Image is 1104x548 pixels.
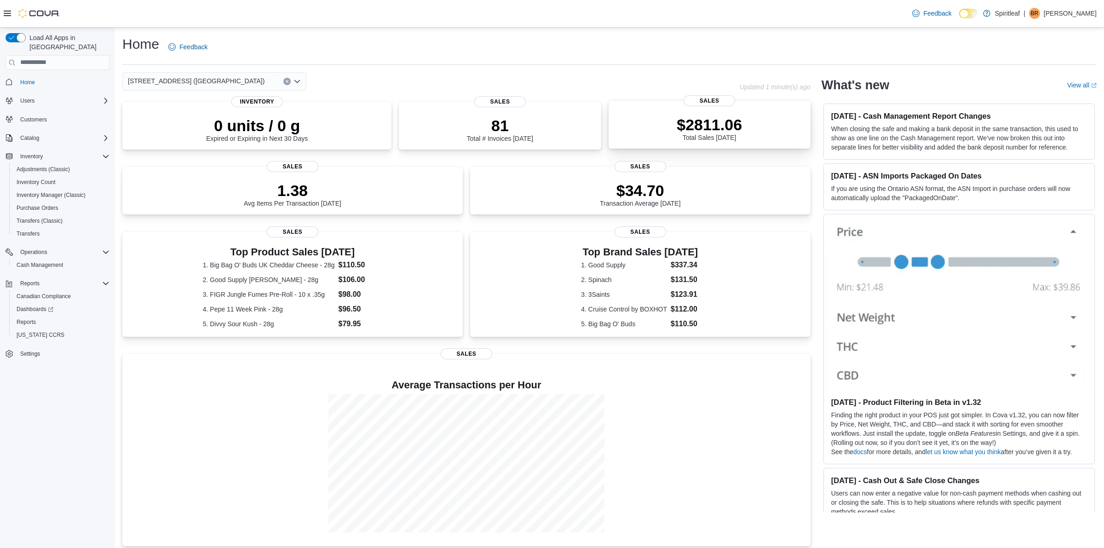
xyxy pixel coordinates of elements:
span: Reports [17,318,36,326]
span: Load All Apps in [GEOGRAPHIC_DATA] [26,33,109,52]
span: Home [20,79,35,86]
dt: 2. Spinach [581,275,667,284]
span: Sales [267,161,318,172]
a: Inventory Manager (Classic) [13,190,89,201]
p: See the for more details, and after you’ve given it a try. [831,447,1087,456]
span: Settings [17,348,109,359]
dd: $96.50 [339,304,383,315]
span: Settings [20,350,40,358]
dt: 4. Cruise Control by BOXHOT [581,305,667,314]
div: Transaction Average [DATE] [600,181,681,207]
img: Cova [18,9,60,18]
dt: 3. 3Saints [581,290,667,299]
p: Finding the right product in your POS just got simpler. In Cova v1.32, you can now filter by Pric... [831,410,1087,447]
p: $2811.06 [677,115,742,134]
p: 1.38 [244,181,341,200]
dd: $106.00 [339,274,383,285]
div: Brian R [1029,8,1040,19]
a: Feedback [165,38,211,56]
h2: What's new [822,78,889,92]
dt: 5. Big Bag O' Buds [581,319,667,329]
p: Spiritleaf [995,8,1020,19]
dd: $79.95 [339,318,383,329]
span: Home [17,76,109,88]
a: Home [17,77,39,88]
span: Operations [20,248,47,256]
a: Settings [17,348,44,359]
span: Adjustments (Classic) [13,164,109,175]
p: When closing the safe and making a bank deposit in the same transaction, this used to show as one... [831,124,1087,152]
button: Transfers (Classic) [9,214,113,227]
p: 81 [467,116,533,135]
span: Dark Mode [959,18,960,19]
button: Users [17,95,38,106]
a: Purchase Orders [13,202,62,213]
h3: [DATE] - Product Filtering in Beta in v1.32 [831,398,1087,407]
dd: $98.00 [339,289,383,300]
dd: $110.50 [339,260,383,271]
span: Sales [684,95,735,106]
button: Canadian Compliance [9,290,113,303]
button: Inventory Manager (Classic) [9,189,113,202]
h3: [DATE] - Cash Out & Safe Close Changes [831,476,1087,485]
button: Catalog [17,133,43,144]
p: $34.70 [600,181,681,200]
div: Total # Invoices [DATE] [467,116,533,142]
span: [STREET_ADDRESS] ([GEOGRAPHIC_DATA]) [128,75,264,87]
span: Transfers [17,230,40,237]
em: Beta Features [955,430,996,437]
p: Updated 1 minute(s) ago [740,83,811,91]
a: Transfers (Classic) [13,215,66,226]
span: Inventory [17,151,109,162]
span: Transfers (Classic) [13,215,109,226]
span: Dashboards [17,306,53,313]
span: Inventory Count [17,179,56,186]
dt: 2. Good Supply [PERSON_NAME] - 28g [203,275,335,284]
span: Purchase Orders [17,204,58,212]
button: Reports [9,316,113,329]
button: Adjustments (Classic) [9,163,113,176]
button: Inventory Count [9,176,113,189]
button: Open list of options [293,78,301,85]
span: Purchase Orders [13,202,109,213]
button: Customers [2,113,113,126]
a: Reports [13,317,40,328]
p: | [1023,8,1025,19]
dd: $110.50 [671,318,699,329]
dt: 1. Big Bag O' Buds UK Cheddar Cheese - 28g [203,260,335,270]
p: Users can now enter a negative value for non-cash payment methods when cashing out or closing the... [831,489,1087,516]
button: Inventory [2,150,113,163]
h3: [DATE] - Cash Management Report Changes [831,111,1087,121]
span: Washington CCRS [13,329,109,340]
input: Dark Mode [959,9,978,18]
a: Adjustments (Classic) [13,164,74,175]
a: let us know what you think [926,448,1000,456]
dt: 1. Good Supply [581,260,667,270]
svg: External link [1091,83,1097,88]
p: [PERSON_NAME] [1044,8,1097,19]
button: Reports [2,277,113,290]
nav: Complex example [6,72,109,385]
h4: Average Transactions per Hour [130,380,803,391]
span: Dashboards [13,304,109,315]
span: Catalog [20,134,39,142]
button: Inventory [17,151,46,162]
dd: $112.00 [671,304,699,315]
span: Reports [13,317,109,328]
div: Avg Items Per Transaction [DATE] [244,181,341,207]
a: View allExternal link [1067,81,1097,89]
button: Cash Management [9,259,113,271]
dt: 3. FIGR Jungle Fumes Pre-Roll - 10 x .35g [203,290,335,299]
div: Total Sales [DATE] [677,115,742,141]
span: Feedback [179,42,207,52]
a: docs [853,448,867,456]
button: Operations [17,247,51,258]
span: Sales [615,226,666,237]
span: Transfers [13,228,109,239]
dt: 4. Pepe 11 Week Pink - 28g [203,305,335,314]
p: 0 units / 0 g [206,116,308,135]
div: Expired or Expiring in Next 30 Days [206,116,308,142]
a: Dashboards [13,304,57,315]
button: Users [2,94,113,107]
span: Inventory Manager (Classic) [17,191,86,199]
